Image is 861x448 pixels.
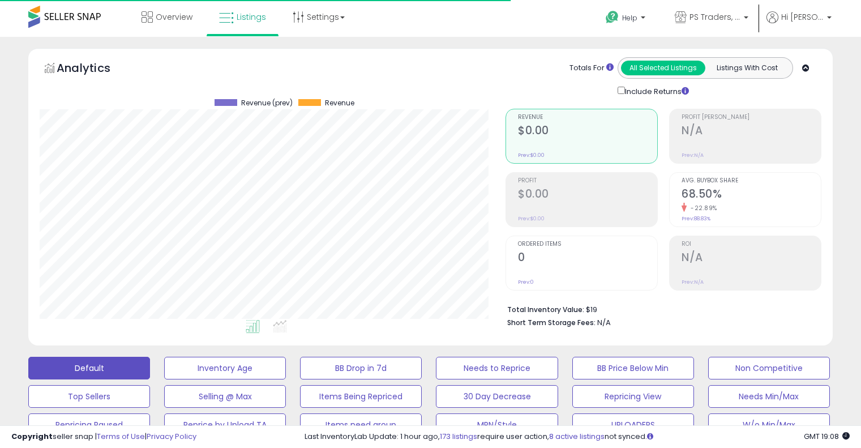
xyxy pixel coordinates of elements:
button: Default [28,357,150,379]
div: Include Returns [609,84,702,97]
span: Avg. Buybox Share [682,178,821,184]
button: Items Being Repriced [300,385,422,408]
button: All Selected Listings [621,61,705,75]
b: Short Term Storage Fees: [507,318,596,327]
button: Listings With Cost [705,61,789,75]
a: Hi [PERSON_NAME] [766,11,832,37]
a: Help [597,2,657,37]
span: Revenue [325,99,354,107]
button: Non Competitive [708,357,830,379]
button: W/o Min/Max [708,413,830,436]
span: N/A [597,317,611,328]
button: Selling @ Max [164,385,286,408]
button: Items need group [300,413,422,436]
div: Last InventoryLab Update: 1 hour ago, require user action, not synced. [305,432,850,442]
a: 8 active listings [549,431,605,442]
button: BB Drop in 7d [300,357,422,379]
span: Overview [156,11,192,23]
span: Listings [237,11,266,23]
h5: Analytics [57,60,132,79]
a: 173 listings [440,431,477,442]
button: MPN/Style [436,413,558,436]
h2: N/A [682,251,821,266]
span: Revenue [518,114,657,121]
button: Inventory Age [164,357,286,379]
span: PS Traders, LLC [689,11,740,23]
b: Total Inventory Value: [507,305,584,314]
button: 30 Day Decrease [436,385,558,408]
small: Prev: N/A [682,152,704,159]
i: Get Help [605,10,619,24]
button: Repricing Paused [28,413,150,436]
span: Hi [PERSON_NAME] [781,11,824,23]
span: ROI [682,241,821,248]
h2: $0.00 [518,124,657,139]
small: Prev: N/A [682,279,704,285]
button: Needs to Reprice [436,357,558,379]
small: Prev: $0.00 [518,152,545,159]
a: Terms of Use [97,431,145,442]
span: Revenue (prev) [241,99,293,107]
span: Ordered Items [518,241,657,248]
span: 2025-08-15 19:08 GMT [804,431,850,442]
button: Top Sellers [28,385,150,408]
h2: $0.00 [518,187,657,203]
h2: N/A [682,124,821,139]
li: $19 [507,302,813,315]
div: seller snap | | [11,432,196,442]
button: BB Price Below Min [572,357,694,379]
h2: 68.50% [682,187,821,203]
a: Privacy Policy [147,431,196,442]
span: Profit [PERSON_NAME] [682,114,821,121]
small: -22.89% [687,204,717,212]
button: Repricing View [572,385,694,408]
h2: 0 [518,251,657,266]
small: Prev: $0.00 [518,215,545,222]
span: Profit [518,178,657,184]
button: UPLOADERS [572,413,694,436]
small: Prev: 0 [518,279,534,285]
button: Reprice by Upload TA [164,413,286,436]
span: Help [622,13,637,23]
small: Prev: 88.83% [682,215,710,222]
strong: Copyright [11,431,53,442]
div: Totals For [569,63,614,74]
button: Needs Min/Max [708,385,830,408]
